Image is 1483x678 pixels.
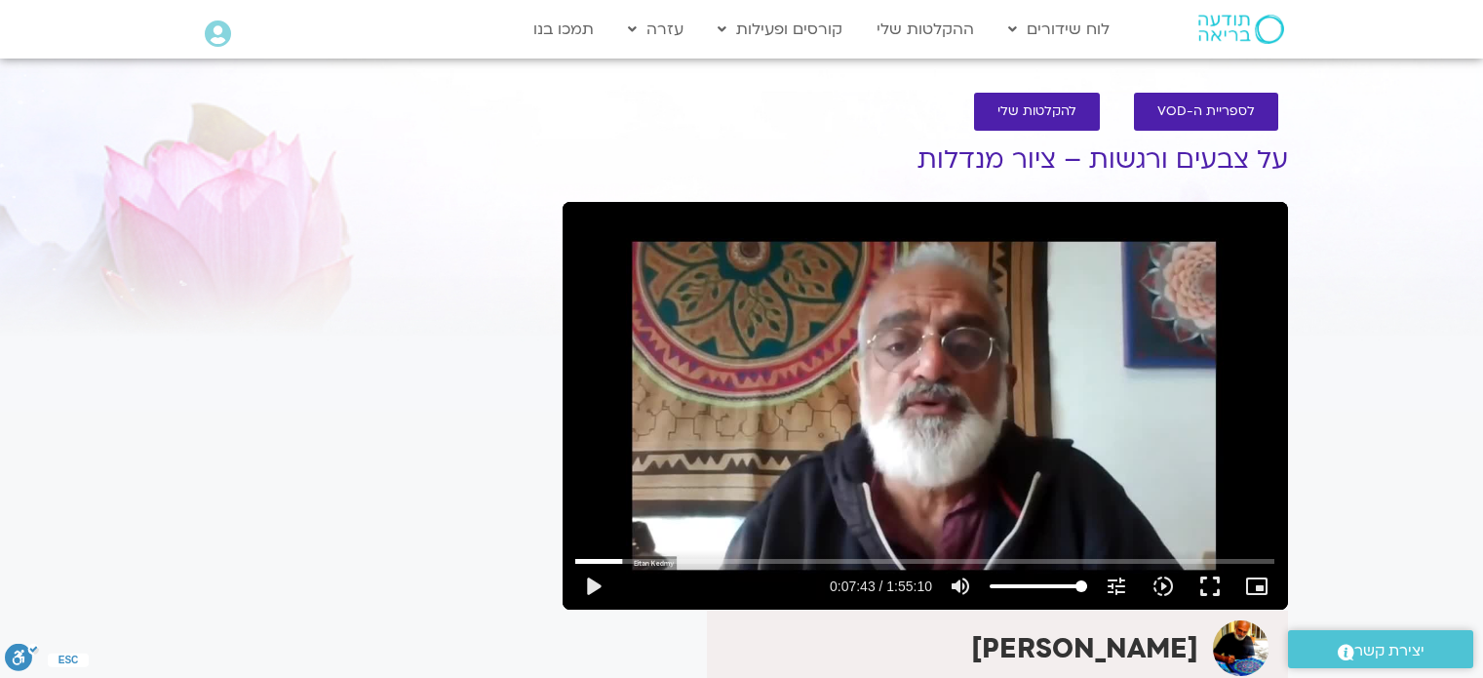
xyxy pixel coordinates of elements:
[1198,15,1284,44] img: תודעה בריאה
[524,11,604,48] a: תמכו בנו
[1213,620,1268,676] img: איתן קדמי
[998,11,1119,48] a: לוח שידורים
[708,11,852,48] a: קורסים ופעילות
[974,93,1100,131] a: להקלטות שלי
[563,145,1288,175] h1: על צבעים ורגשות – ציור מנדלות
[997,104,1076,119] span: להקלטות שלי
[971,630,1198,667] strong: [PERSON_NAME]
[1288,630,1473,668] a: יצירת קשר
[618,11,693,48] a: עזרה
[1157,104,1255,119] span: לספריית ה-VOD
[867,11,984,48] a: ההקלטות שלי
[1354,638,1424,664] span: יצירת קשר
[1134,93,1278,131] a: לספריית ה-VOD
